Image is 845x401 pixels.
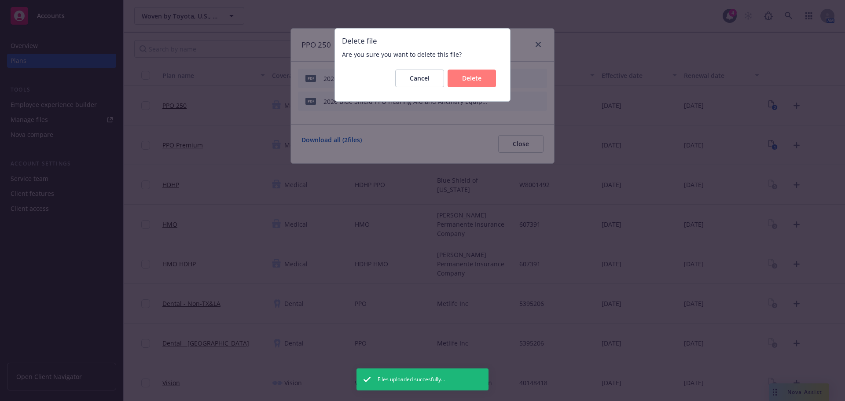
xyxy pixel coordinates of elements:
span: Are you sure you want to delete this file? [342,50,503,59]
span: Cancel [410,74,430,82]
span: Files uploaded succesfully... [378,375,445,383]
button: Cancel [395,70,444,87]
button: Delete [448,70,496,87]
span: Delete [462,74,481,82]
span: Delete file [342,36,503,46]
